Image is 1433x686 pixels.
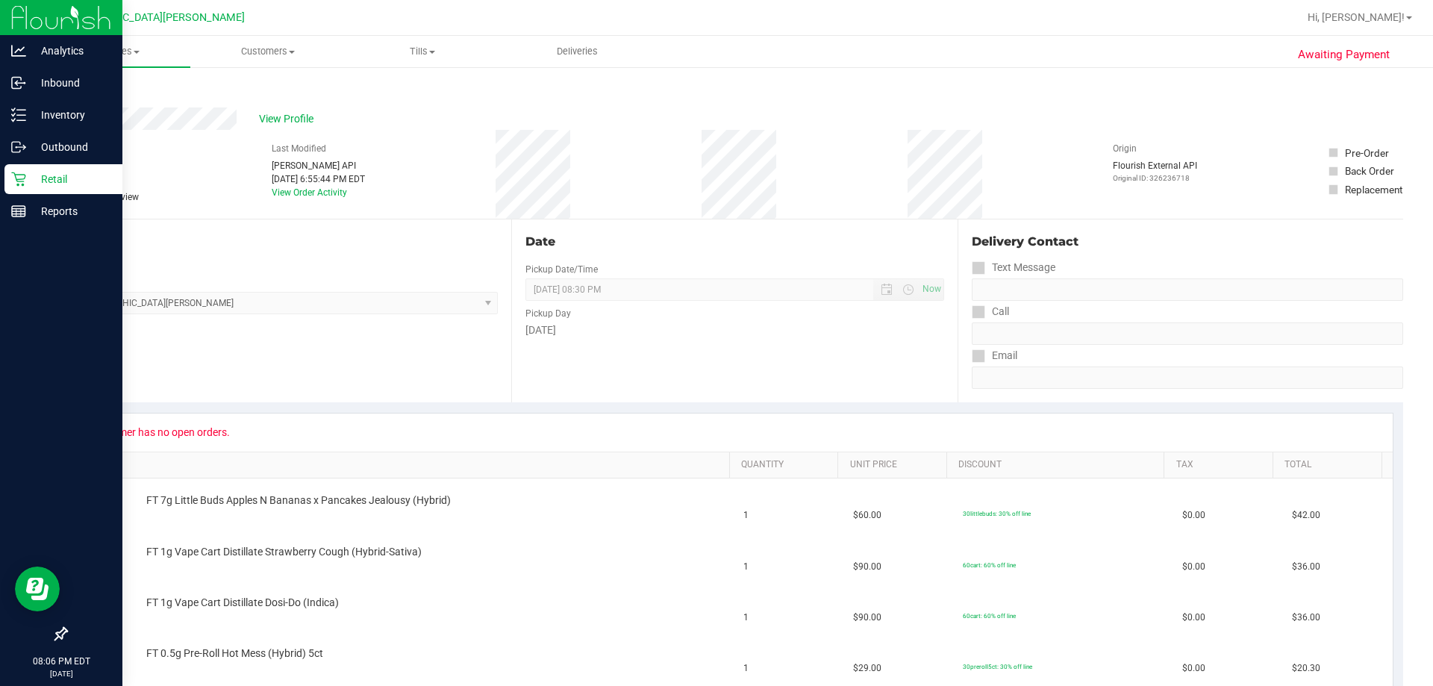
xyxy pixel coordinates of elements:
inline-svg: Reports [11,204,26,219]
div: Date [525,233,943,251]
p: Reports [26,202,116,220]
p: Original ID: 326236718 [1113,172,1197,184]
p: Inventory [26,106,116,124]
span: Hi, [PERSON_NAME]! [1308,11,1405,23]
a: Customers [190,36,345,67]
label: Last Modified [272,142,326,155]
p: Retail [26,170,116,188]
label: Pickup Day [525,307,571,320]
input: Format: (999) 999-9999 [972,322,1403,345]
span: FT 0.5g Pre-Roll Hot Mess (Hybrid) 5ct [146,646,323,661]
span: 1 [743,611,749,625]
div: [DATE] [525,322,943,338]
a: Unit Price [850,459,941,471]
div: Delivery Contact [972,233,1403,251]
span: FT 7g Little Buds Apples N Bananas x Pancakes Jealousy (Hybrid) [146,493,451,508]
p: Outbound [26,138,116,156]
div: Replacement [1345,182,1402,197]
a: Total [1284,459,1376,471]
span: $60.00 [853,508,881,523]
span: Deliveries [537,45,618,58]
span: 1 [743,560,749,574]
span: 60cart: 60% off line [963,561,1016,569]
label: Pickup Date/Time [525,263,598,276]
span: $90.00 [853,560,881,574]
iframe: Resource center [15,567,60,611]
span: $0.00 [1182,611,1205,625]
a: Discount [958,459,1158,471]
span: $36.00 [1292,560,1320,574]
span: Customers [191,45,344,58]
span: 60cart: 60% off line [963,612,1016,620]
span: $29.00 [853,661,881,676]
span: Awaiting Payment [1298,46,1390,63]
span: 30preroll5ct: 30% off line [963,663,1032,670]
span: Tills [346,45,499,58]
label: Origin [1113,142,1137,155]
span: $0.00 [1182,560,1205,574]
div: Back Order [1345,163,1394,178]
span: FT 1g Vape Cart Distillate Strawberry Cough (Hybrid-Sativa) [146,545,422,559]
inline-svg: Outbound [11,140,26,155]
div: [PERSON_NAME] API [272,159,365,172]
a: Tills [345,36,499,67]
a: SKU [88,459,723,471]
inline-svg: Inbound [11,75,26,90]
span: 30littlebuds: 30% off line [963,510,1031,517]
inline-svg: Inventory [11,107,26,122]
div: Location [66,233,498,251]
span: FT 1g Vape Cart Distillate Dosi-Do (Indica) [146,596,339,610]
p: Inbound [26,74,116,92]
p: Analytics [26,42,116,60]
inline-svg: Retail [11,172,26,187]
div: Flourish External API [1113,159,1197,184]
span: View Profile [259,111,319,127]
span: $42.00 [1292,508,1320,523]
span: $36.00 [1292,611,1320,625]
span: 1 [743,661,749,676]
div: Pre-Order [1345,146,1389,160]
a: View Order Activity [272,187,347,198]
div: [DATE] 6:55:44 PM EDT [272,172,365,186]
span: 1 [743,508,749,523]
span: $20.30 [1292,661,1320,676]
a: Quantity [741,459,832,471]
label: Email [972,345,1017,367]
span: [GEOGRAPHIC_DATA][PERSON_NAME] [60,11,245,24]
inline-svg: Analytics [11,43,26,58]
a: Deliveries [500,36,655,67]
p: 08:06 PM EDT [7,655,116,668]
a: Tax [1176,459,1267,471]
span: $0.00 [1182,508,1205,523]
span: $0.00 [1182,661,1205,676]
span: $90.00 [853,611,881,625]
label: Text Message [972,257,1055,278]
div: Customer has no open orders. [90,426,230,438]
p: [DATE] [7,668,116,679]
input: Format: (999) 999-9999 [972,278,1403,301]
label: Call [972,301,1009,322]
